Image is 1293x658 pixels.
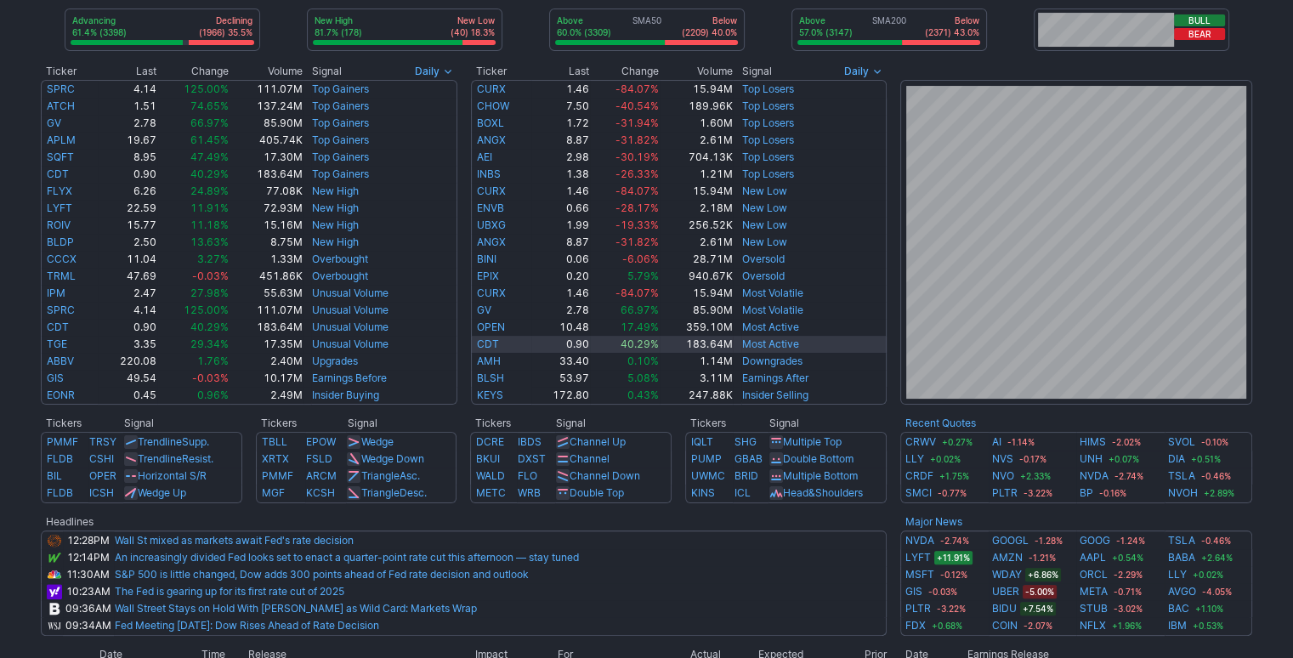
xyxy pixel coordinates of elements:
[115,585,344,598] a: The Fed is gearing up for its first rate cut of 2025
[1168,566,1187,583] a: LLY
[1174,28,1225,40] button: Bear
[615,218,659,231] span: -19.33%
[622,252,659,265] span: -6.06%
[312,184,359,197] a: New High
[905,468,933,485] a: CRDF
[199,26,252,38] p: (1966) 35.5%
[477,184,506,197] a: CURX
[742,286,803,299] a: Most Volatile
[312,286,388,299] a: Unusual Volume
[660,115,733,132] td: 1.60M
[1080,583,1108,600] a: META
[1168,617,1187,634] a: IBM
[190,184,229,197] span: 24.89%
[660,80,733,98] td: 15.94M
[477,355,501,367] a: AMH
[615,184,659,197] span: -84.07%
[531,217,591,234] td: 1.99
[476,435,504,448] a: DCRE
[682,14,737,26] p: Below
[742,338,799,350] a: Most Active
[306,486,335,499] a: KCSH
[905,434,936,451] a: CRWV
[615,201,659,214] span: -28.17%
[531,319,591,336] td: 10.48
[306,469,337,482] a: ARCM
[1168,485,1198,502] a: NVOH
[230,80,303,98] td: 111.07M
[531,63,591,80] th: Last
[783,435,842,448] a: Multiple Top
[992,566,1022,583] a: WDAY
[47,303,75,316] a: SPRC
[230,234,303,251] td: 8.75M
[531,166,591,183] td: 1.38
[905,515,962,528] a: Major News
[570,486,624,499] a: Double Top
[1168,468,1195,485] a: TSLA
[197,252,229,265] span: 3.27%
[531,268,591,285] td: 0.20
[742,218,787,231] a: New Low
[47,372,64,384] a: GIS
[518,452,546,465] a: DXST
[47,286,65,299] a: IPM
[1168,532,1195,549] a: TSLA
[262,469,293,482] a: PMMF
[47,133,76,146] a: APLM
[742,167,794,180] a: Top Losers
[98,115,157,132] td: 2.78
[230,132,303,149] td: 405.74K
[47,469,62,482] a: BIL
[230,63,303,80] th: Volume
[47,99,75,112] a: ATCH
[531,251,591,268] td: 0.06
[47,320,69,333] a: CDT
[312,303,388,316] a: Unusual Volume
[742,82,794,95] a: Top Losers
[531,149,591,166] td: 2.98
[138,452,213,465] a: TrendlineResist.
[660,149,733,166] td: 704.13K
[230,251,303,268] td: 1.33M
[691,469,725,482] a: UWMC
[312,320,388,333] a: Unusual Volume
[1080,566,1108,583] a: ORCL
[1080,532,1110,549] a: GOOG
[905,451,924,468] a: LLY
[660,268,733,285] td: 940.67K
[138,486,186,499] a: Wedge Up
[1080,600,1108,617] a: STUB
[230,166,303,183] td: 183.64M
[157,63,230,80] th: Change
[190,218,229,231] span: 11.18%
[471,63,531,80] th: Ticker
[184,82,229,95] span: 125.00%
[47,201,72,214] a: LYFT
[570,469,640,482] a: Channel Down
[555,14,739,40] div: SMA50
[477,303,491,316] a: GV
[615,286,659,299] span: -84.07%
[115,551,579,564] a: An increasingly divided Fed looks set to enact a quarter-point rate cut this afternoon — stay tuned
[682,26,737,38] p: (2209) 40.0%
[742,269,785,282] a: Oversold
[190,201,229,214] span: 11.91%
[477,218,506,231] a: UBXG
[570,435,626,448] a: Channel Up
[477,338,499,350] a: CDT
[742,150,794,163] a: Top Losers
[799,14,853,26] p: Above
[691,452,722,465] a: PUMP
[230,115,303,132] td: 85.90M
[72,26,127,38] p: 61.4% (3398)
[660,132,733,149] td: 2.61M
[115,619,379,632] a: Fed Meeting [DATE]: Dow Rises Ahead of Rate Decision
[98,166,157,183] td: 0.90
[1080,549,1106,566] a: AAPL
[531,234,591,251] td: 8.87
[192,269,229,282] span: -0.03%
[615,82,659,95] span: -84.07%
[312,201,359,214] a: New High
[615,235,659,248] span: -31.82%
